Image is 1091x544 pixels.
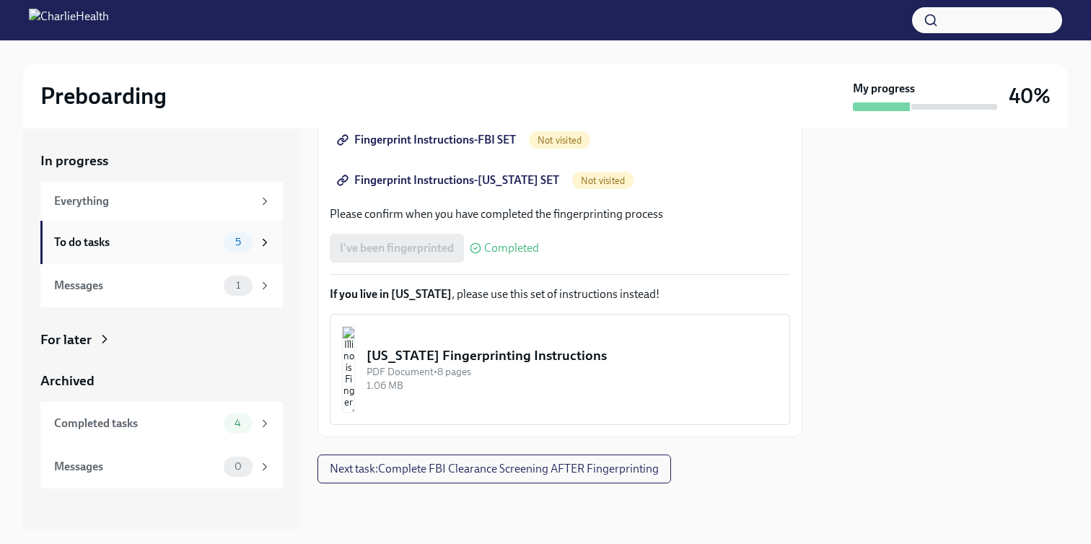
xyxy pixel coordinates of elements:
div: For later [40,330,92,349]
span: Not visited [529,135,590,146]
strong: If you live in [US_STATE] [330,287,452,301]
a: Messages0 [40,445,283,488]
span: 0 [226,461,250,472]
img: Illinois Fingerprinting Instructions [342,326,355,413]
span: Fingerprint Instructions-FBI SET [340,133,516,147]
button: Next task:Complete FBI Clearance Screening AFTER Fingerprinting [317,455,671,483]
a: Archived [40,372,283,390]
span: 1 [227,280,249,291]
span: Fingerprint Instructions-[US_STATE] SET [340,173,559,188]
p: Please confirm when you have completed the fingerprinting process [330,206,790,222]
a: For later [40,330,283,349]
h2: Preboarding [40,82,167,110]
a: In progress [40,152,283,170]
span: Not visited [572,175,634,186]
a: Fingerprint Instructions-[US_STATE] SET [330,166,569,195]
div: 1.06 MB [367,379,778,392]
div: PDF Document • 8 pages [367,365,778,379]
a: To do tasks5 [40,221,283,264]
span: 4 [226,418,250,429]
img: CharlieHealth [29,9,109,32]
div: Completed tasks [54,416,218,431]
a: Completed tasks4 [40,402,283,445]
a: Fingerprint Instructions-FBI SET [330,126,526,154]
span: 5 [227,237,250,247]
div: To do tasks [54,234,218,250]
p: , please use this set of instructions instead! [330,286,790,302]
div: Messages [54,278,218,294]
h3: 40% [1009,83,1051,109]
span: Next task : Complete FBI Clearance Screening AFTER Fingerprinting [330,462,659,476]
span: Completed [484,242,539,254]
div: [US_STATE] Fingerprinting Instructions [367,346,778,365]
strong: My progress [853,81,915,97]
div: Everything [54,193,253,209]
div: Messages [54,459,218,475]
a: Everything [40,182,283,221]
a: Messages1 [40,264,283,307]
button: [US_STATE] Fingerprinting InstructionsPDF Document•8 pages1.06 MB [330,314,790,425]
